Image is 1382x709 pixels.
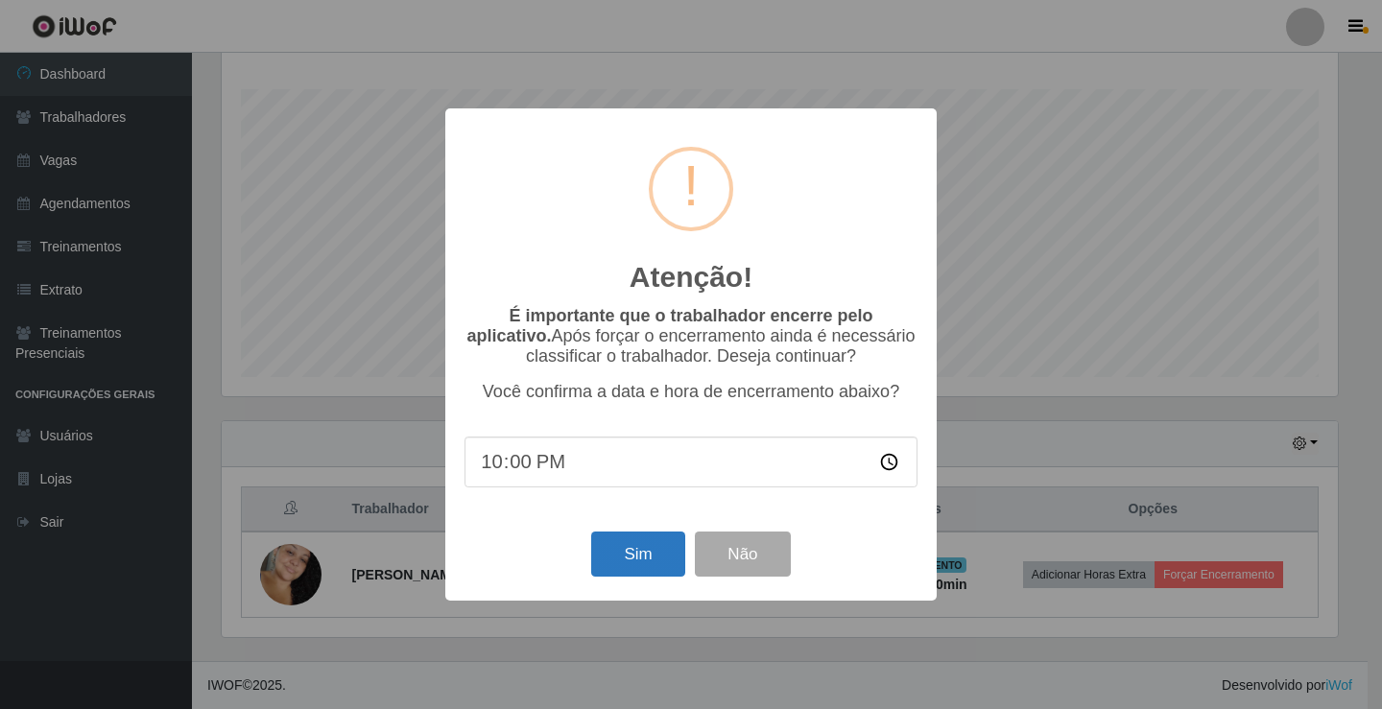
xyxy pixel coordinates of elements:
[465,382,917,402] p: Você confirma a data e hora de encerramento abaixo?
[465,306,917,366] p: Após forçar o encerramento ainda é necessário classificar o trabalhador. Deseja continuar?
[630,260,752,295] h2: Atenção!
[466,306,872,345] b: É importante que o trabalhador encerre pelo aplicativo.
[695,532,790,577] button: Não
[591,532,684,577] button: Sim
